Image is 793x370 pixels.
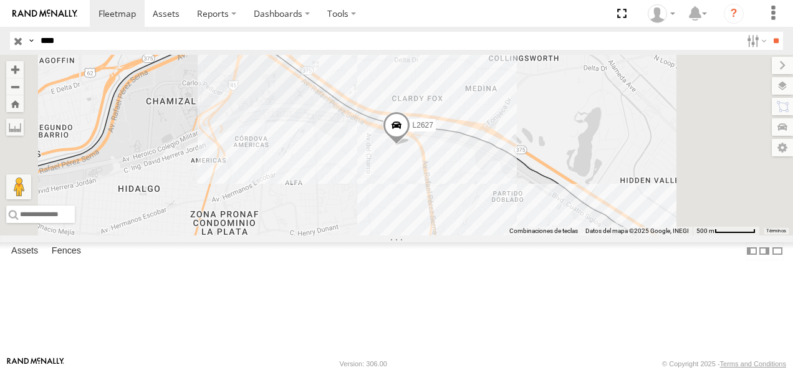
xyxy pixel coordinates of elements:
[6,78,24,95] button: Zoom out
[766,229,786,234] a: Términos
[771,242,784,260] label: Hide Summary Table
[643,4,680,23] div: antonio fernandez
[693,227,759,235] button: Escala del mapa: 500 m por 62 píxeles
[772,139,793,156] label: Map Settings
[6,61,24,78] button: Zoom in
[720,360,786,368] a: Terms and Conditions
[5,242,44,260] label: Assets
[746,242,758,260] label: Dock Summary Table to the Left
[7,358,64,370] a: Visit our Website
[662,360,786,368] div: © Copyright 2025 -
[6,118,24,136] label: Measure
[696,227,714,234] span: 500 m
[6,174,31,199] button: Arrastra al hombrecito al mapa para abrir Street View
[724,4,744,24] i: ?
[413,121,433,130] span: L2627
[26,32,36,50] label: Search Query
[46,242,87,260] label: Fences
[509,227,578,235] button: Combinaciones de teclas
[742,32,769,50] label: Search Filter Options
[585,227,689,234] span: Datos del mapa ©2025 Google, INEGI
[758,242,771,260] label: Dock Summary Table to the Right
[6,95,24,112] button: Zoom Home
[340,360,387,368] div: Version: 306.00
[12,9,77,18] img: rand-logo.svg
